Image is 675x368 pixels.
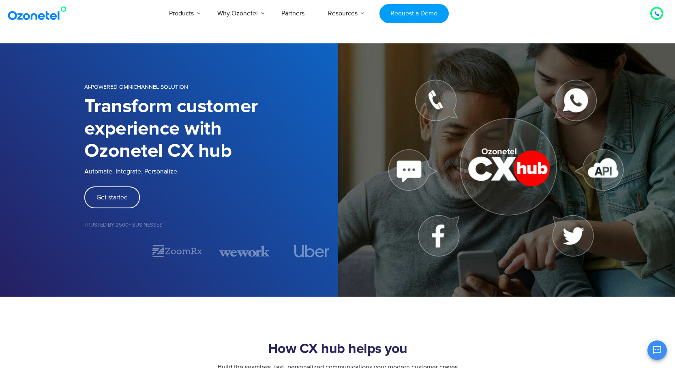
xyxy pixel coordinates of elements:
div: Image Carousel [84,244,338,258]
a: Get started [84,186,140,208]
img: zoomrx [152,244,203,258]
div: 4 / 7 [286,245,337,257]
button: Open chat [647,340,667,360]
div: 3 / 7 [219,244,270,258]
span: Get started [96,194,128,201]
a: Request a Demo [379,4,449,23]
div: 1 / 7 [84,246,135,256]
h1: Transform customer experience with Ozonetel CX hub [84,96,338,163]
h5: Trusted by 2500+ Businesses [84,223,338,228]
h2: How CX hub helps you [84,341,591,357]
img: uber [294,245,330,257]
p: Automate. Integrate. Personalize. [84,167,338,176]
div: 2 / 7 [152,244,203,258]
span: AI-POWERED OMNICHANNEL SOLUTION [84,83,188,90]
img: wework [219,244,270,258]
